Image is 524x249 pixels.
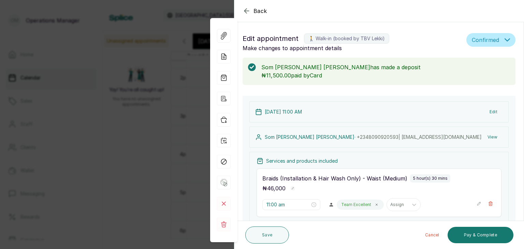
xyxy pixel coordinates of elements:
[266,158,338,164] p: Services and products included
[357,134,482,140] span: +234 8090920593 | [EMAIL_ADDRESS][DOMAIN_NAME]
[261,71,510,79] p: ₦11,500.00 paid by Card
[245,226,289,244] button: Save
[243,7,267,15] button: Back
[243,33,299,44] span: Edit appointment
[262,184,286,192] p: ₦
[304,33,389,44] label: 🚶 Walk-in (booked by TBV Lekki)
[484,106,503,118] button: Edit
[243,44,464,52] p: Make changes to appointment details
[448,227,513,243] button: Pay & Complete
[341,202,371,207] p: Team Excellent
[266,201,310,208] input: Select time
[420,227,445,243] button: Cancel
[253,7,267,15] span: Back
[472,36,499,44] span: Confirmed
[265,134,482,141] p: Som [PERSON_NAME] [PERSON_NAME] ·
[466,33,515,47] button: Confirmed
[265,108,302,115] p: [DATE] 11:00 AM
[413,176,448,181] p: 5 hour(s) 30 mins
[261,63,510,71] p: Som [PERSON_NAME] [PERSON_NAME] has made a deposit
[262,174,407,182] p: Braids (Installation & Hair Wash Only) - Waist (Medium)
[267,185,286,192] span: 46,000
[482,131,503,143] button: View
